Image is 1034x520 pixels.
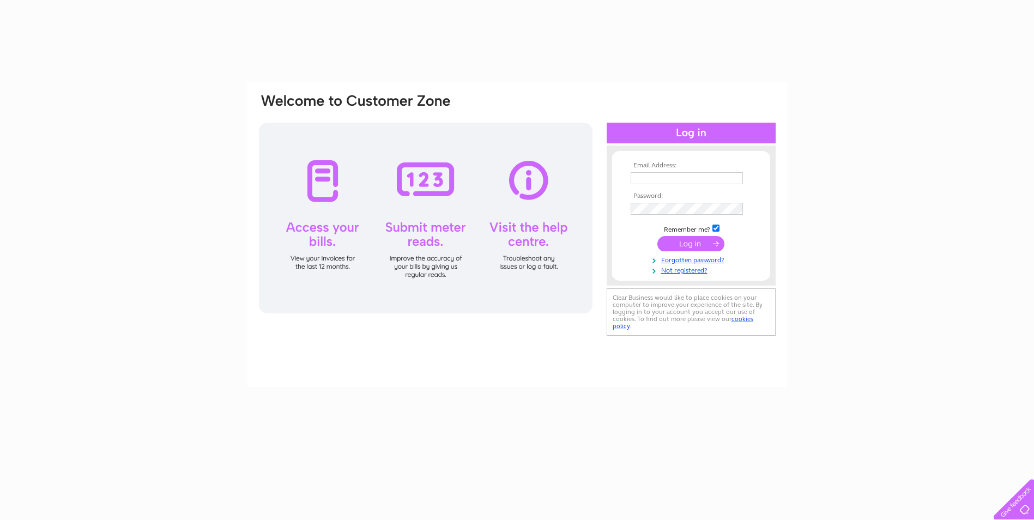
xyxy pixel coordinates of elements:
[607,288,776,336] div: Clear Business would like to place cookies on your computer to improve your experience of the sit...
[613,315,753,330] a: cookies policy
[657,236,724,251] input: Submit
[631,254,754,264] a: Forgotten password?
[628,223,754,234] td: Remember me?
[631,264,754,275] a: Not registered?
[628,192,754,200] th: Password:
[628,162,754,170] th: Email Address:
